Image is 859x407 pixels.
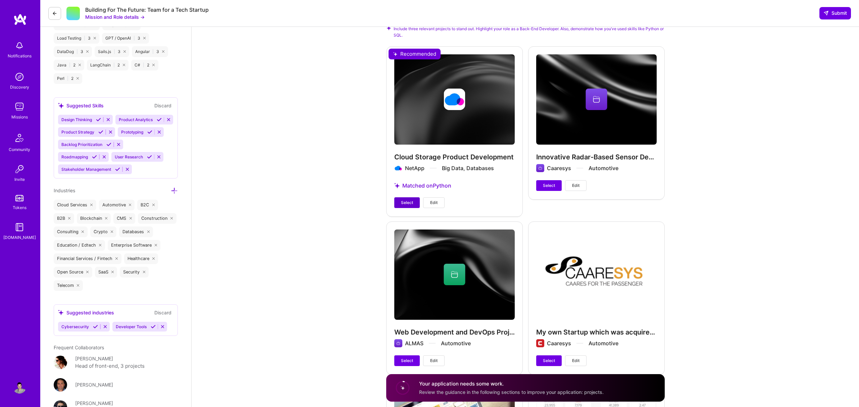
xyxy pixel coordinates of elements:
[152,64,155,66] i: icon Close
[54,60,84,70] div: Java 2
[543,358,555,364] span: Select
[14,176,25,183] div: Invite
[102,154,107,159] i: Reject
[77,213,111,224] div: Blockchain
[75,400,113,407] div: [PERSON_NAME]
[13,204,27,211] div: Tokens
[58,103,64,108] i: icon SuggestedTeams
[58,310,64,315] i: icon SuggestedTeams
[61,154,88,159] span: Roadmapping
[54,280,83,291] div: Telecom
[54,73,82,84] div: Perl 2
[106,142,111,147] i: Accept
[61,167,111,172] span: Stakeholder Management
[13,39,26,52] img: bell
[819,7,851,19] button: Submit
[11,130,28,146] img: Community
[99,244,102,247] i: icon Close
[58,309,114,316] div: Suggested industries
[115,154,143,159] span: User Research
[152,49,154,54] span: |
[108,130,113,135] i: Reject
[160,324,165,329] i: Reject
[11,113,28,120] div: Missions
[119,117,153,122] span: Product Analytics
[394,355,420,366] button: Select
[143,37,146,39] i: icon Close
[536,180,562,191] button: Select
[138,213,176,224] div: Construction
[143,271,145,273] i: icon Close
[116,142,121,147] i: Reject
[84,36,85,41] span: |
[572,183,579,189] span: Edit
[157,130,162,135] i: Reject
[15,195,23,201] img: tokens
[120,267,149,277] div: Security
[61,130,94,135] span: Product Strategy
[119,226,153,237] div: Databases
[54,240,105,251] div: Education / Edtech
[87,60,129,70] div: LangChain 2
[116,324,147,329] span: Developer Tools
[823,10,847,16] span: Submit
[85,13,145,20] button: Mission and Role details →
[152,102,173,109] button: Discard
[430,358,438,364] span: Edit
[8,52,32,59] div: Notifications
[54,267,92,277] div: Open Source
[77,49,78,54] span: |
[92,154,97,159] i: Accept
[115,167,120,172] i: Accept
[543,183,555,189] span: Select
[170,217,173,220] i: icon Close
[152,309,173,316] button: Discard
[90,226,117,237] div: Crypto
[572,358,579,364] span: Edit
[94,37,96,39] i: icon Close
[54,226,88,237] div: Consulting
[9,146,30,153] div: Community
[58,102,104,109] div: Suggested Skills
[156,154,161,159] i: Reject
[401,200,413,206] span: Select
[129,204,132,206] i: icon Close
[61,117,92,122] span: Design Thinking
[68,217,71,220] i: icon Close
[54,378,178,392] a: User Avatar[PERSON_NAME]
[106,117,111,122] i: Reject
[86,50,89,53] i: icon Close
[11,380,28,394] a: User Avatar
[111,231,113,233] i: icon Close
[131,60,158,70] div: C# 2
[86,271,89,273] i: icon Close
[125,167,130,172] i: Reject
[54,345,104,350] span: Frequent Collaborators
[423,355,445,366] button: Edit
[3,234,36,241] div: [DOMAIN_NAME]
[105,217,108,220] i: icon Close
[102,33,149,44] div: GPT / OpenAI 3
[103,324,108,329] i: Reject
[394,26,665,38] span: Include three relevant projects to stand out. Highlight your role as a Back-End Developer. Also, ...
[115,257,118,260] i: icon Close
[52,11,57,16] i: icon LeftArrowDark
[132,46,168,57] div: Angular 3
[10,84,29,91] div: Discovery
[152,204,155,206] i: icon Close
[54,355,178,370] a: User Avatar[PERSON_NAME]Head of front-end, 3 projects
[134,36,135,41] span: |
[823,10,829,16] i: icon SendLight
[123,64,125,66] i: icon Close
[54,213,74,224] div: B2B
[124,253,158,264] div: Healthcare
[536,355,562,366] button: Select
[61,142,102,147] span: Backlog Prioritization
[157,117,162,122] i: Accept
[123,50,126,53] i: icon Close
[151,324,156,329] i: Accept
[143,62,144,68] span: |
[85,6,209,13] div: Building For The Future: Team for a Tech Startup
[54,188,75,193] span: Industries
[77,77,79,80] i: icon Close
